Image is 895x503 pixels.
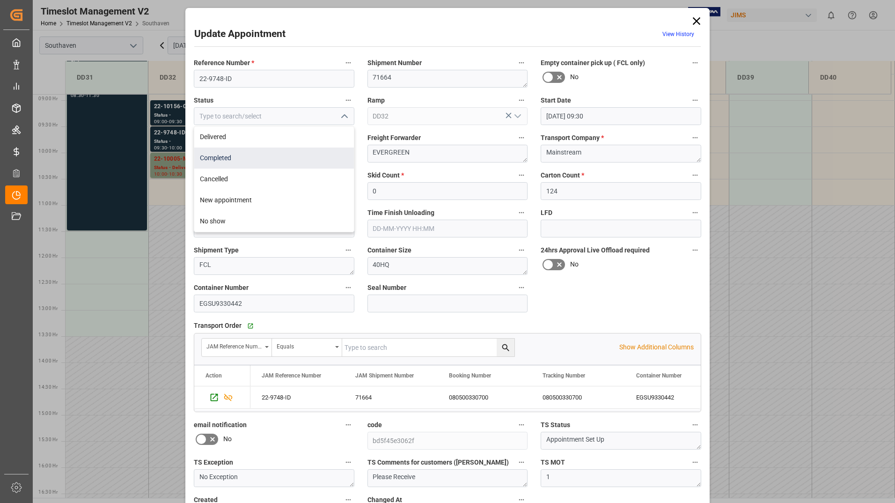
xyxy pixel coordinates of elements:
[689,169,701,181] button: Carton Count *
[194,283,249,293] span: Container Number
[541,245,650,255] span: 24hrs Approval Live Offload required
[570,259,579,269] span: No
[367,107,528,125] input: Type to search/select
[194,126,354,148] div: Delivered
[541,96,571,105] span: Start Date
[194,420,247,430] span: email notification
[194,96,213,105] span: Status
[194,148,354,169] div: Completed
[367,170,404,180] span: Skid Count
[342,419,354,431] button: email notification
[194,386,250,409] div: Press SPACE to select this row.
[342,57,354,69] button: Reference Number *
[689,419,701,431] button: TS Status
[194,27,286,42] h2: Update Appointment
[689,132,701,144] button: Transport Company *
[449,372,491,379] span: Booking Number
[194,458,233,467] span: TS Exception
[510,109,524,124] button: open menu
[250,386,344,408] div: 22-9748-ID
[342,339,514,356] input: Type to search
[344,386,438,408] div: 71664
[367,133,421,143] span: Freight Forwarder
[337,109,351,124] button: close menu
[625,386,719,408] div: EGSU9330442
[367,208,434,218] span: Time Finish Unloading
[367,220,528,237] input: DD-MM-YYYY HH:MM
[541,432,701,450] textarea: Appointment Set Up
[689,244,701,256] button: 24hrs Approval Live Offload required
[367,96,385,105] span: Ramp
[194,190,354,211] div: New appointment
[515,281,528,294] button: Seal Number
[342,244,354,256] button: Shipment Type
[194,169,354,190] div: Cancelled
[202,339,272,356] button: open menu
[541,107,701,125] input: DD-MM-YYYY HH:MM
[194,245,239,255] span: Shipment Type
[342,281,354,294] button: Container Number
[367,58,422,68] span: Shipment Number
[194,58,254,68] span: Reference Number
[515,456,528,468] button: TS Comments for customers ([PERSON_NAME])
[367,145,528,163] textarea: EVERGREEN
[541,145,701,163] textarea: Mainstream
[515,132,528,144] button: Freight Forwarder
[515,244,528,256] button: Container Size
[543,372,585,379] span: Tracking Number
[342,456,354,468] button: TS Exception
[689,57,701,69] button: Empty container pick up ( FCL only)
[223,434,232,444] span: No
[515,419,528,431] button: code
[515,169,528,181] button: Skid Count *
[194,469,354,487] textarea: No Exception
[438,386,531,408] div: 080500330700
[515,207,528,219] button: Time Finish Unloading
[367,420,382,430] span: code
[636,372,682,379] span: Container Number
[262,372,321,379] span: JAM Reference Number
[367,458,509,467] span: TS Comments for customers ([PERSON_NAME])
[194,107,354,125] input: Type to search/select
[355,372,414,379] span: JAM Shipment Number
[515,94,528,106] button: Ramp
[342,94,354,106] button: Status
[541,208,552,218] span: LFD
[367,245,411,255] span: Container Size
[367,70,528,88] textarea: 71664
[367,283,406,293] span: Seal Number
[194,321,242,331] span: Transport Order
[194,257,354,275] textarea: FCL
[531,386,625,408] div: 080500330700
[277,340,332,351] div: Equals
[689,94,701,106] button: Start Date
[367,469,528,487] textarea: Please Receive
[367,257,528,275] textarea: 40HQ
[272,339,342,356] button: open menu
[194,211,354,232] div: No show
[515,57,528,69] button: Shipment Number
[570,72,579,82] span: No
[662,31,694,37] a: View History
[541,133,604,143] span: Transport Company
[541,420,570,430] span: TS Status
[497,339,514,356] button: search button
[619,342,694,352] p: Show Additional Columns
[206,340,262,351] div: JAM Reference Number
[541,170,584,180] span: Carton Count
[541,458,565,467] span: TS MOT
[541,58,645,68] span: Empty container pick up ( FCL only)
[541,469,701,487] textarea: 1
[205,372,222,379] div: Action
[689,456,701,468] button: TS MOT
[689,207,701,219] button: LFD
